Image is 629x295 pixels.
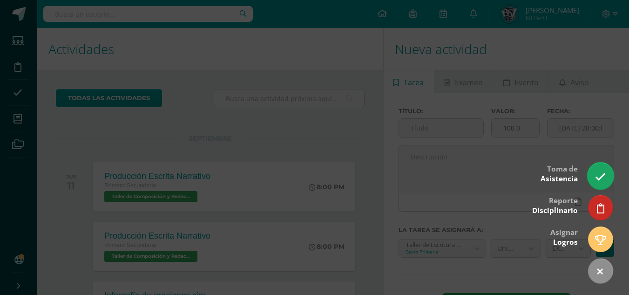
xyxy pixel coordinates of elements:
[541,158,578,188] div: Toma de
[532,190,578,220] div: Reporte
[541,174,578,184] span: Asistencia
[550,221,578,252] div: Asignar
[553,237,578,247] span: Logros
[532,206,578,215] span: Disciplinario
